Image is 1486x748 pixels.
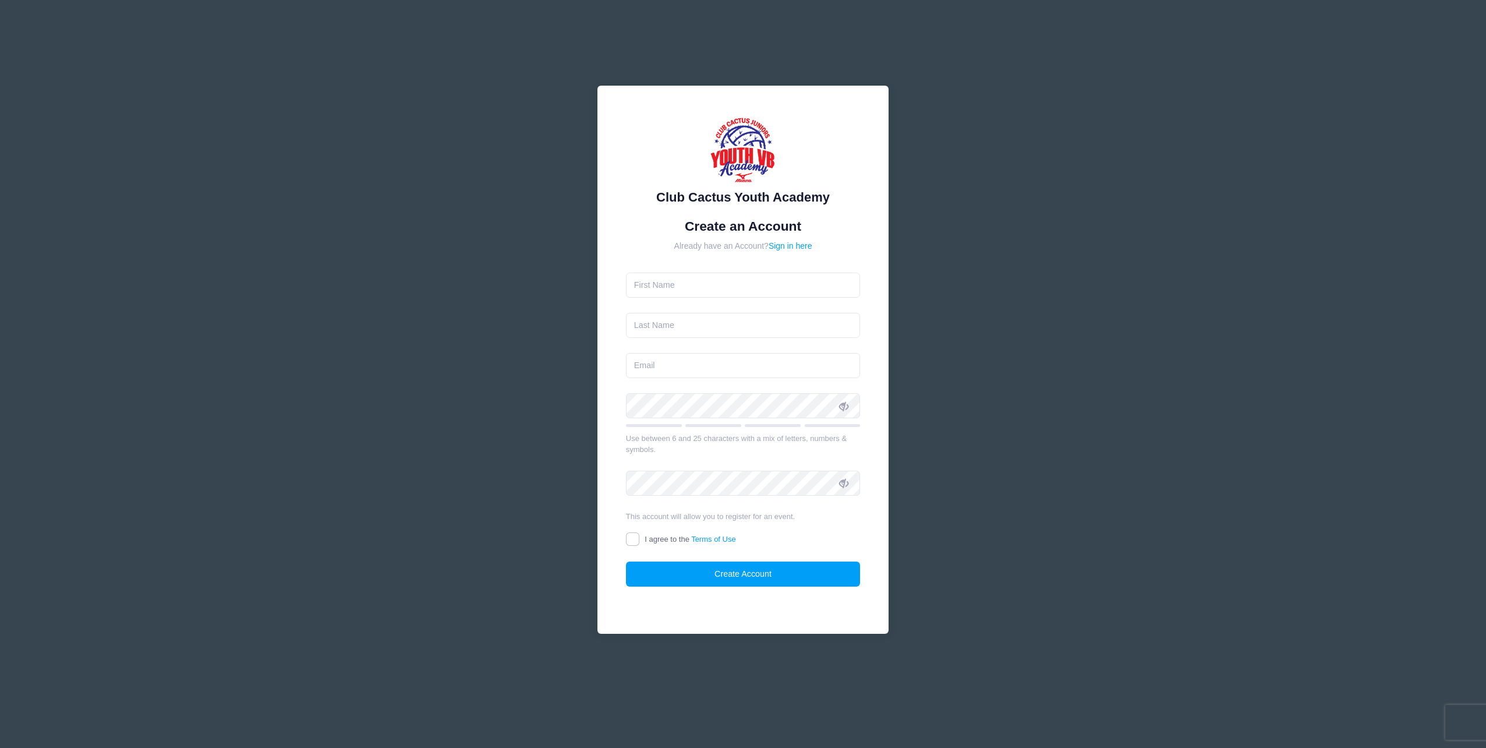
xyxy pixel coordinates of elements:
[769,241,812,250] a: Sign in here
[626,353,861,378] input: Email
[708,114,778,184] img: Club Cactus Youth Academy
[645,535,735,544] span: I agree to the
[626,532,639,546] input: I agree to theTerms of Use
[626,313,861,338] input: Last Name
[626,188,861,207] div: Club Cactus Youth Academy
[626,511,861,523] div: This account will allow you to register for an event.
[691,535,736,544] a: Terms of Use
[626,218,861,234] h1: Create an Account
[626,273,861,298] input: First Name
[626,433,861,456] div: Use between 6 and 25 characters with a mix of letters, numbers & symbols.
[626,240,861,252] div: Already have an Account?
[626,562,861,587] button: Create Account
